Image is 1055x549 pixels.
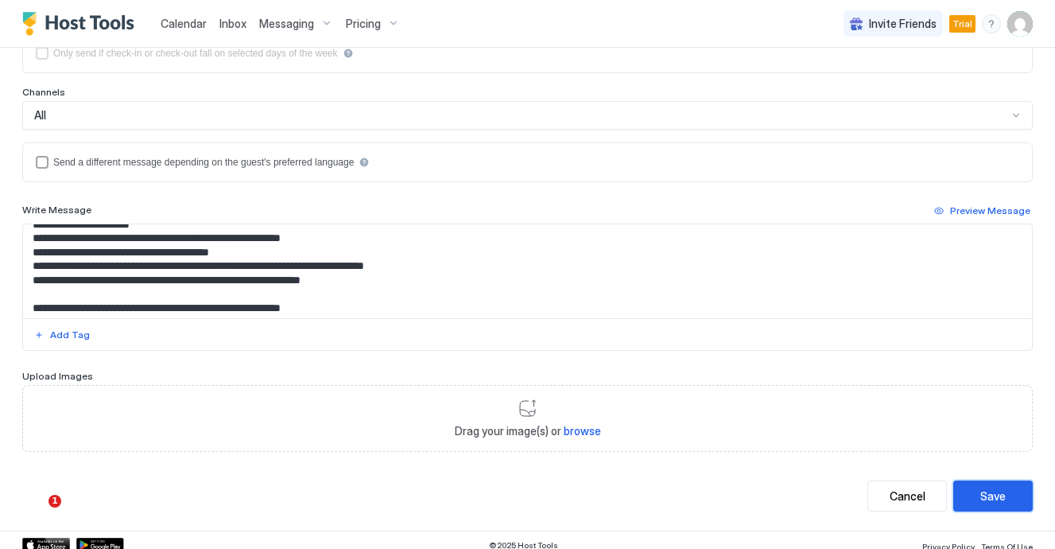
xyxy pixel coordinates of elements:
div: Add Tag [50,328,90,342]
div: isLimited [36,47,1019,60]
div: Save [980,488,1006,504]
span: 1 [48,495,61,508]
span: Invite Friends [869,17,937,31]
div: languagesEnabled [36,156,1019,169]
span: Upload Images [22,370,93,382]
span: Trial [952,17,972,31]
span: All [34,108,46,123]
span: Write Message [22,204,91,216]
div: Send a different message depending on the guest's preferred language [53,157,354,168]
span: Calendar [161,17,207,30]
span: Channels [22,86,65,98]
div: menu [982,14,1001,33]
button: Save [953,481,1033,512]
span: browse [564,424,601,438]
div: Preview Message [950,204,1030,218]
a: Host Tools Logo [22,12,142,36]
span: Inbox [219,17,246,30]
div: Only send if check-in or check-out fall on selected days of the week [53,48,338,59]
div: User profile [1007,11,1033,37]
button: Cancel [867,481,947,512]
span: Messaging [259,17,314,31]
button: Add Tag [32,325,92,345]
button: Preview Message [932,201,1033,220]
iframe: Intercom live chat [16,495,54,533]
span: Drag your image(s) or [455,424,601,438]
a: Inbox [219,15,246,32]
textarea: Input Field [23,224,1032,318]
a: Calendar [161,15,207,32]
span: Pricing [346,17,381,31]
div: Cancel [890,488,925,504]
